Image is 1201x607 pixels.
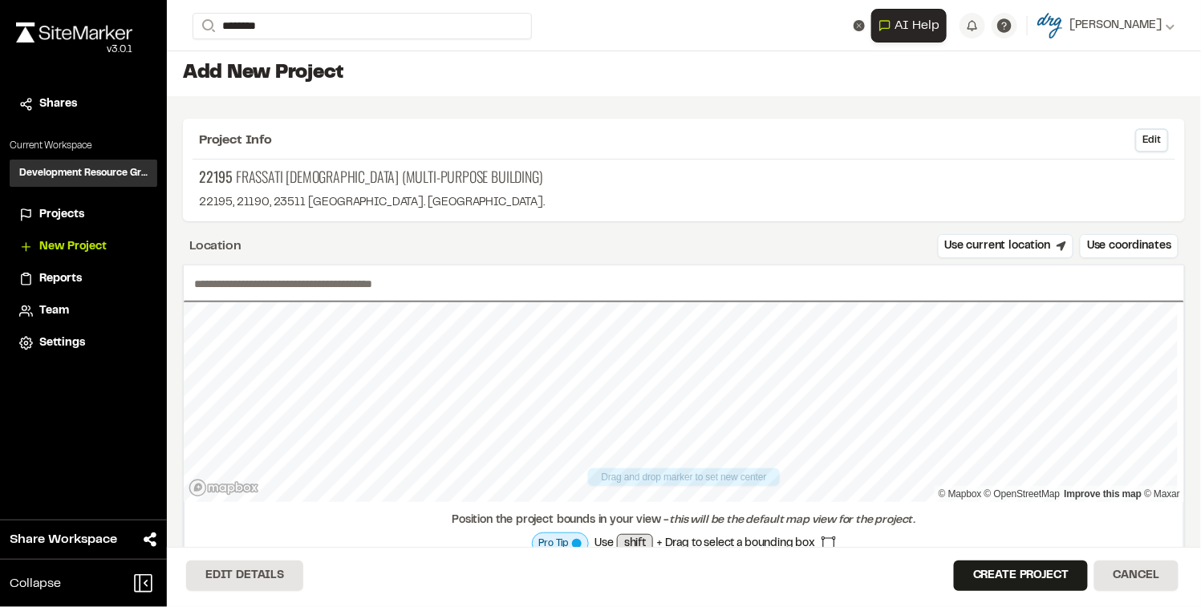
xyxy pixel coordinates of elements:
h1: Add New Project [183,61,1185,87]
button: Use coordinates [1080,234,1179,258]
button: Edit [1135,128,1169,152]
div: Position the project bounds in your view - [194,512,1174,529]
a: Settings [19,334,148,352]
img: rebrand.png [16,22,132,42]
button: [PERSON_NAME] [1037,13,1175,38]
span: New Project [39,238,107,256]
a: Maxar [1145,488,1180,500]
div: Location [189,237,241,256]
button: Edit Details [186,560,303,591]
div: Map layer is currently processing to full resolution [532,532,589,555]
span: Shares [39,95,77,113]
a: Mapbox logo [189,479,259,497]
a: New Project [19,238,148,256]
a: Reports [19,270,148,288]
span: Settings [39,334,85,352]
span: Team [39,302,69,320]
div: Open AI Assistant [871,9,953,42]
a: OpenStreetMap [984,488,1061,500]
button: Cancel [1094,560,1179,591]
h3: Development Resource Group [19,166,148,180]
p: Frassati [DEMOGRAPHIC_DATA] (Multi-Purpose Building) [199,166,1169,188]
div: Oh geez...please don't... [16,42,132,57]
canvas: Map [184,302,1178,505]
a: Team [19,302,148,320]
span: Reports [39,270,82,288]
span: Collapse [10,574,61,593]
span: AI Help [895,16,939,35]
button: Search [193,13,221,39]
button: Clear text [854,20,865,31]
a: Mapbox [939,488,982,500]
img: User [1037,13,1063,38]
a: Shares [19,95,148,113]
a: Map feedback [1065,488,1142,500]
button: Create Project [954,560,1088,591]
span: Pro Tip [539,536,569,551]
button: Use current location [938,234,1074,258]
a: Projects [19,206,148,224]
span: shift [617,534,653,553]
div: Use + Drag to select a bounding box [532,532,837,555]
p: 22195, 21190, 23511 [GEOGRAPHIC_DATA]. [GEOGRAPHIC_DATA]. [199,194,1169,212]
span: Share Workspace [10,530,117,549]
span: [PERSON_NAME] [1069,17,1162,34]
span: 22195 [199,166,233,188]
p: Current Workspace [10,139,157,153]
span: Map layer is currently processing to full resolution [572,539,582,548]
span: Projects [39,206,84,224]
span: Project Info [199,131,272,150]
span: this will be the default map view for the project. [670,516,916,525]
button: Open AI Assistant [871,9,947,42]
